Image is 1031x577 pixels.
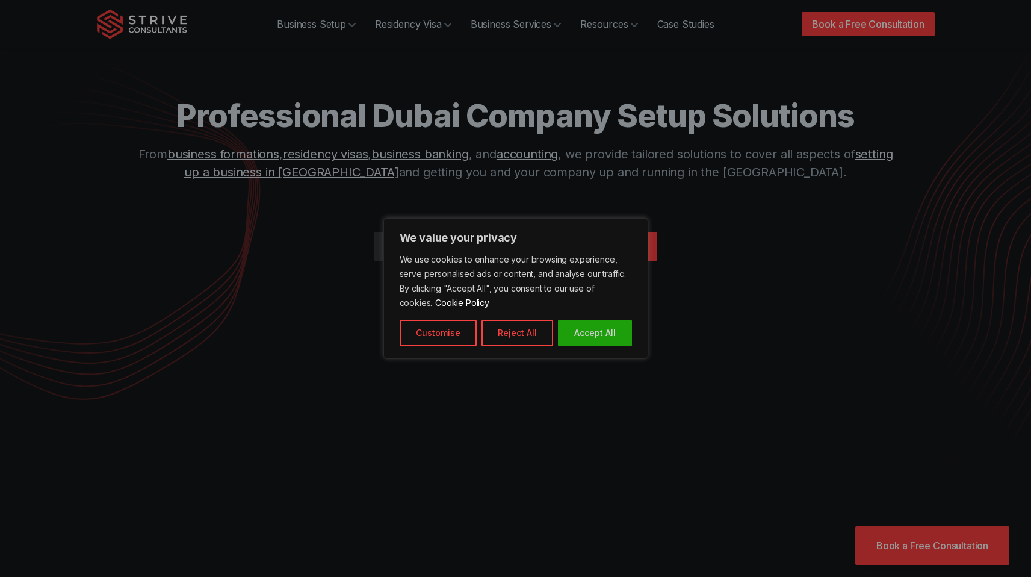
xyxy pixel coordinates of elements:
div: We value your privacy [383,218,648,359]
p: We use cookies to enhance your browsing experience, serve personalised ads or content, and analys... [400,252,632,310]
button: Accept All [558,320,632,346]
button: Reject All [481,320,553,346]
p: We value your privacy [400,231,632,245]
button: Customise [400,320,477,346]
a: Cookie Policy [435,297,490,308]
